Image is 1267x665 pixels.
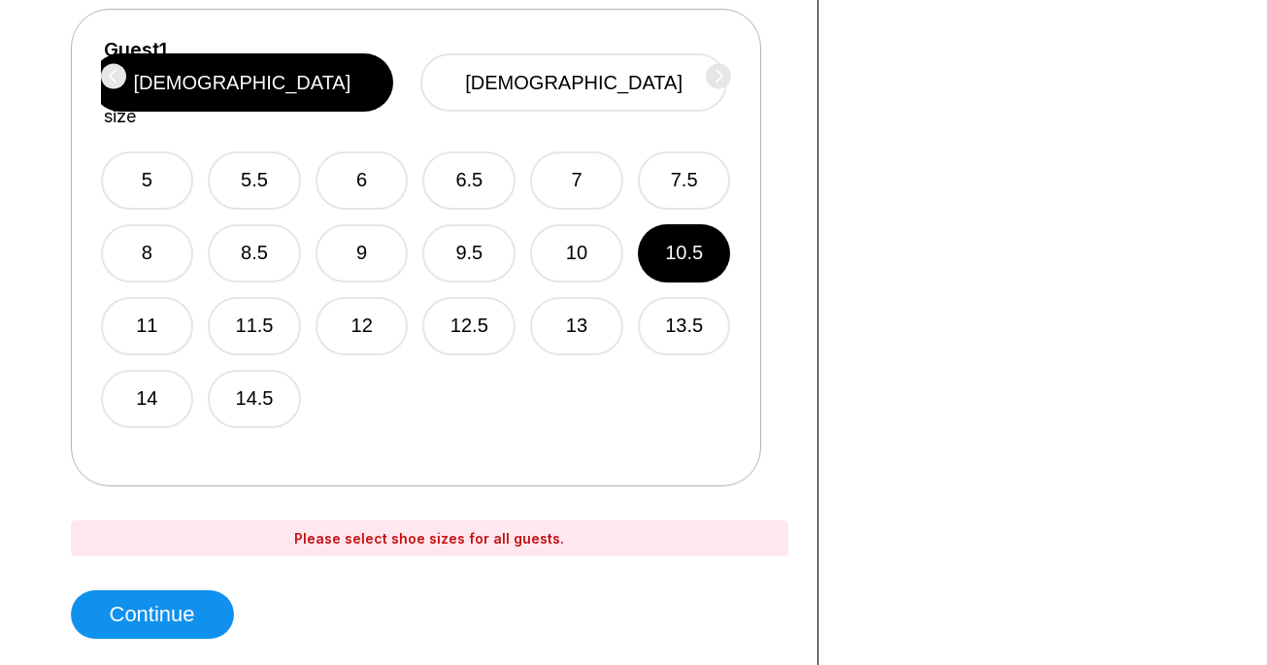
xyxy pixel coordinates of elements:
[104,39,167,60] label: Guest 1
[101,224,194,283] button: 8
[316,224,409,283] button: 9
[316,297,409,355] button: 12
[530,151,623,210] button: 7
[208,151,301,210] button: 5.5
[101,370,194,428] button: 14
[420,53,727,112] button: [DEMOGRAPHIC_DATA]
[530,297,623,355] button: 13
[208,224,301,283] button: 8.5
[422,151,516,210] button: 6.5
[316,151,409,210] button: 6
[638,297,731,355] button: 13.5
[530,224,623,283] button: 10
[91,53,394,112] button: [DEMOGRAPHIC_DATA]
[638,224,731,283] button: 10.5
[101,151,194,210] button: 5
[101,297,194,355] button: 11
[71,520,788,556] div: Please select shoe sizes for all guests.
[208,297,301,355] button: 11.5
[208,370,301,428] button: 14.5
[422,297,516,355] button: 12.5
[638,151,731,210] button: 7.5
[71,590,234,639] button: Continue
[422,224,516,283] button: 9.5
